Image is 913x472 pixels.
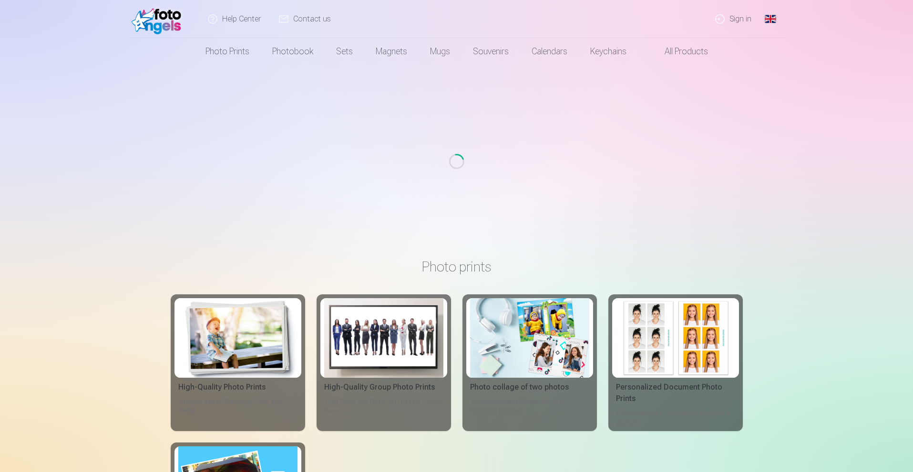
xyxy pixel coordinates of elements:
a: Mugs [419,38,462,65]
a: Keychains [579,38,638,65]
a: Personalized Document Photo PrintsPersonalized Document Photo PrintsConvenient and Versatile ID P... [608,294,743,431]
a: Souvenirs [462,38,520,65]
a: Photo prints [194,38,261,65]
h3: Photo prints [178,258,735,275]
img: High-Quality Group Photo Prints [324,298,443,378]
div: Two Memorable Moments, One Stunning Display [466,397,593,427]
div: Convenient and Versatile ID Photos (6 photos) [612,408,739,427]
a: All products [638,38,719,65]
div: High-Quality Photo Prints [174,382,301,393]
img: /fa2 [132,4,186,34]
div: Photo collage of two photos [466,382,593,393]
div: Vivid Color and Detail on Fuji Film Crystal Paper [320,397,447,427]
div: Personalized Document Photo Prints [612,382,739,404]
a: High-Quality Group Photo PrintsHigh-Quality Group Photo PrintsVivid Color and Detail on Fuji Film... [317,294,451,431]
a: Sets [325,38,364,65]
a: Photobook [261,38,325,65]
a: Photo collage of two photosPhoto collage of two photosTwo Memorable Moments, One Stunning Display [462,294,597,431]
div: High-Quality Group Photo Prints [320,382,447,393]
img: Photo collage of two photos [470,298,589,378]
div: 210gsm paper, Stunning Color and Detail [174,397,301,427]
img: Personalized Document Photo Prints [616,298,735,378]
img: High-Quality Photo Prints [178,298,297,378]
a: Magnets [364,38,419,65]
a: High-Quality Photo PrintsHigh-Quality Photo Prints210gsm paper, Stunning Color and Detail [171,294,305,431]
a: Calendars [520,38,579,65]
